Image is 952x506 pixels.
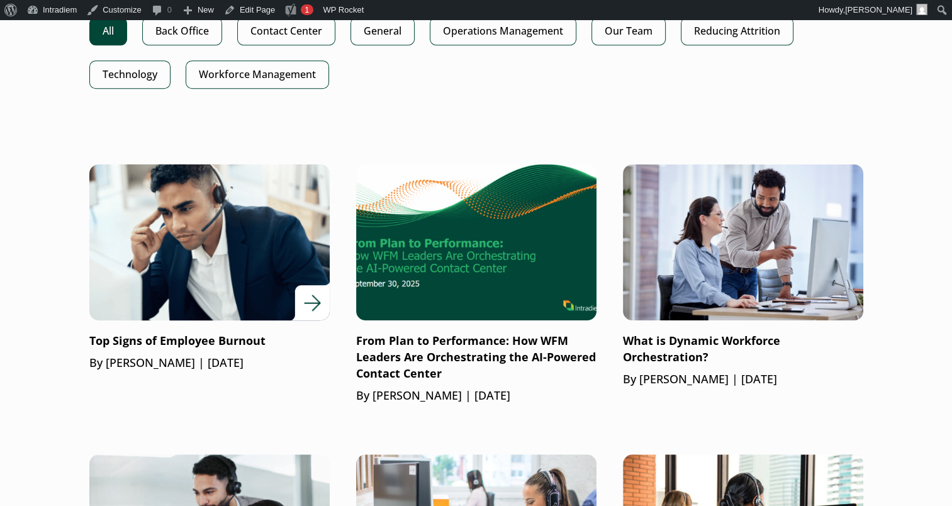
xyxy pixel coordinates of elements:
[142,17,222,45] a: Back Office
[89,60,171,89] a: Technology
[89,333,330,349] p: Top Signs of Employee Burnout
[186,60,329,89] a: Workforce Management
[623,333,863,366] p: What is Dynamic Workforce Orchestration?
[430,17,576,45] a: Operations Management
[237,17,335,45] a: Contact Center
[356,164,596,404] a: From Plan to Performance: How WFM Leaders Are Orchestrating the AI-Powered Contact CenterBy [PERS...
[623,164,863,388] a: What is Dynamic Workforce Orchestration?By [PERSON_NAME] | [DATE]
[591,17,666,45] a: Our Team
[845,5,912,14] span: [PERSON_NAME]
[356,388,596,404] p: By [PERSON_NAME] | [DATE]
[89,355,330,371] p: By [PERSON_NAME] | [DATE]
[350,17,415,45] a: General
[623,371,863,388] p: By [PERSON_NAME] | [DATE]
[305,5,309,14] span: 1
[89,164,330,371] a: Top Signs of Employee BurnoutBy [PERSON_NAME] | [DATE]
[681,17,793,45] a: Reducing Attrition
[356,333,596,382] p: From Plan to Performance: How WFM Leaders Are Orchestrating the AI-Powered Contact Center
[89,17,127,45] a: All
